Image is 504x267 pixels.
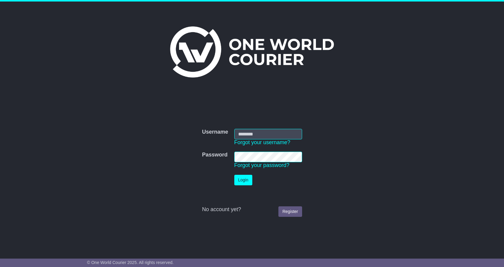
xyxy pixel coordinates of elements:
a: Forgot your password? [234,162,289,168]
a: Register [278,206,302,217]
img: One World [170,26,334,77]
label: Username [202,129,228,135]
span: © One World Courier 2025. All rights reserved. [87,260,174,265]
button: Login [234,175,252,185]
label: Password [202,152,227,158]
a: Forgot your username? [234,139,290,145]
div: No account yet? [202,206,302,213]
